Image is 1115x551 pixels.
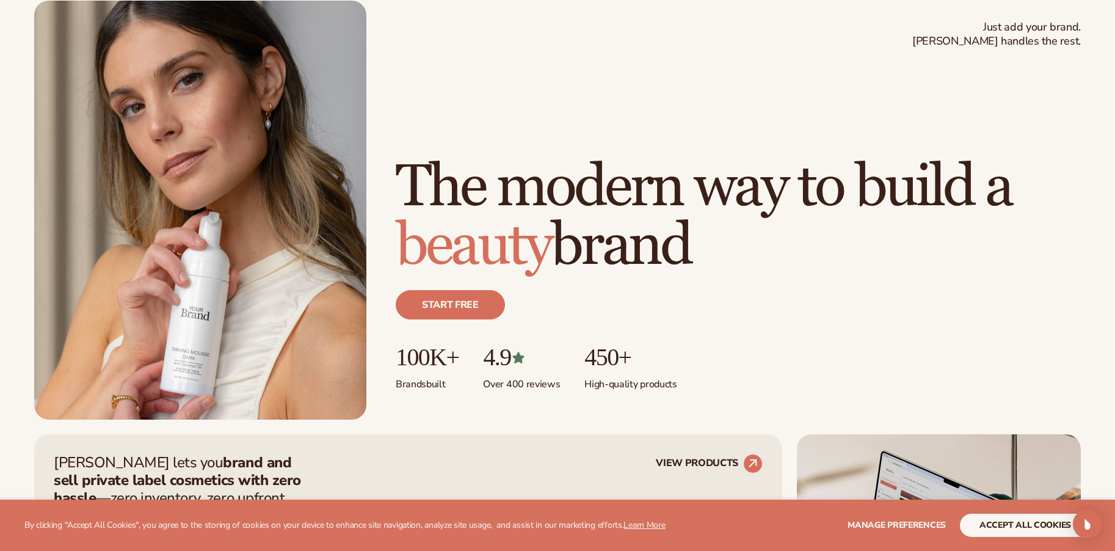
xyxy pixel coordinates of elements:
h1: The modern way to build a brand [396,158,1081,275]
button: Manage preferences [848,514,946,537]
div: Open Intercom Messenger [1073,509,1102,539]
p: Brands built [396,371,459,391]
p: Over 400 reviews [483,371,560,391]
p: [PERSON_NAME] lets you —zero inventory, zero upfront costs, and we handle fulfillment for you. [54,454,316,524]
a: VIEW PRODUCTS [656,454,763,473]
img: Female holding tanning mousse. [34,1,366,420]
p: High-quality products [584,371,677,391]
a: Learn More [623,519,665,531]
a: Start free [396,290,505,319]
span: beauty [396,210,551,282]
p: 100K+ [396,344,459,371]
p: 450+ [584,344,677,371]
span: Just add your brand. [PERSON_NAME] handles the rest. [912,20,1081,49]
p: By clicking "Accept All Cookies", you agree to the storing of cookies on your device to enhance s... [24,520,666,531]
p: 4.9 [483,344,560,371]
strong: brand and sell private label cosmetics with zero hassle [54,453,301,508]
button: accept all cookies [960,514,1091,537]
span: Manage preferences [848,519,946,531]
